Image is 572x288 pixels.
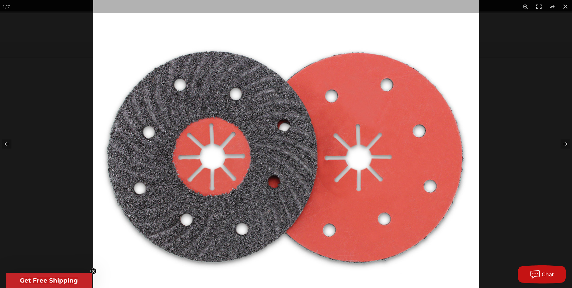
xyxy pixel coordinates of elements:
[542,272,554,277] span: Chat
[551,129,572,159] button: Next (arrow right)
[20,277,78,284] span: Get Free Shipping
[518,265,566,283] button: Chat
[6,273,92,288] div: Get Free ShippingClose teaser
[90,268,96,274] button: Close teaser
